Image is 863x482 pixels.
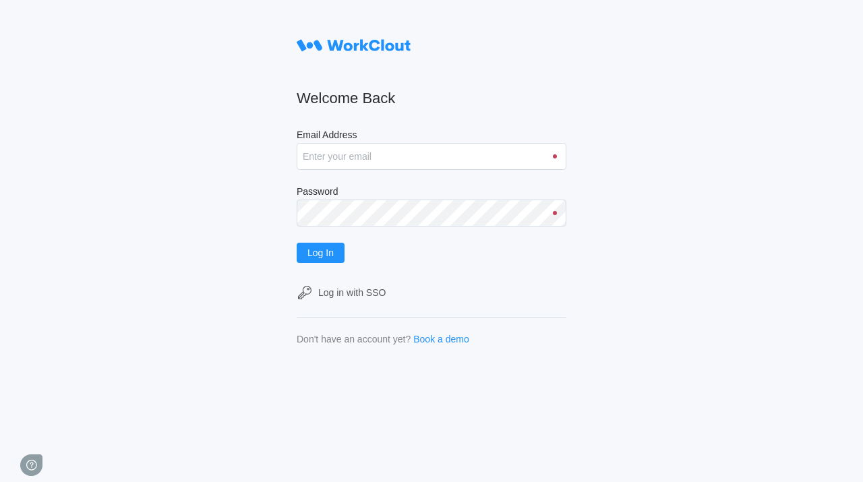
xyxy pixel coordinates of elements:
div: Log in with SSO [318,287,386,298]
label: Email Address [297,129,566,143]
label: Password [297,186,566,200]
span: Log In [307,248,334,258]
div: Don't have an account yet? [297,334,411,344]
button: Log In [297,243,345,263]
a: Log in with SSO [297,284,566,301]
a: Book a demo [413,334,469,344]
h2: Welcome Back [297,89,566,108]
input: Enter your email [297,143,566,170]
